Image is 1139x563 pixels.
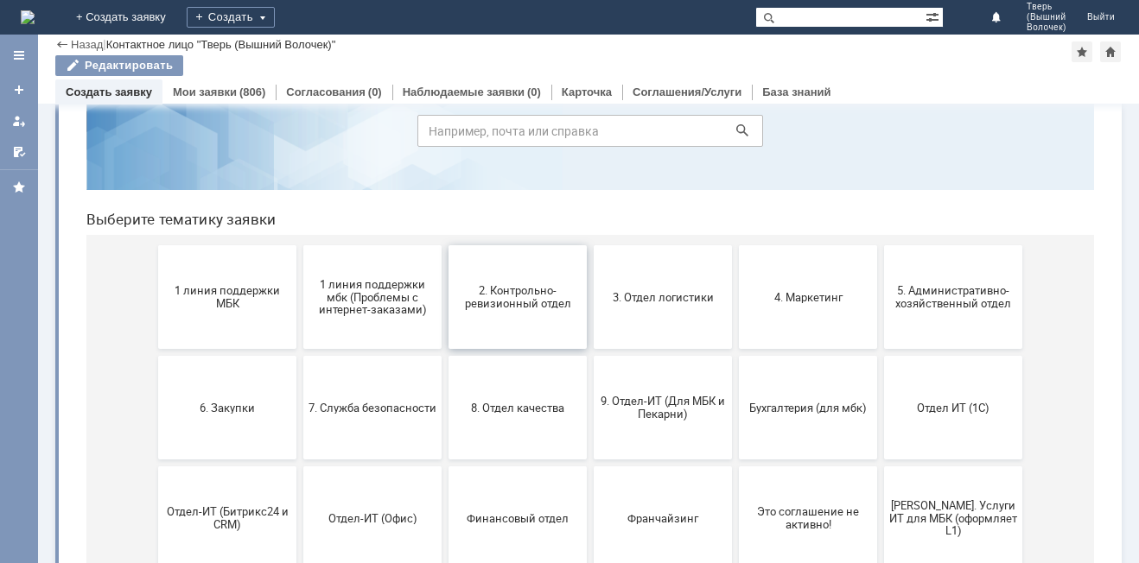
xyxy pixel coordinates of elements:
button: 2. Контрольно-ревизионный отдел [376,207,514,311]
span: 8. Отдел качества [381,363,509,376]
span: [PERSON_NAME]. Услуги ИТ для МБК (оформляет L1) [817,460,945,499]
button: 9. Отдел-ИТ (Для МБК и Пекарни) [521,318,659,421]
span: Отдел ИТ (1С) [817,363,945,376]
button: Бухгалтерия (для мбк) [666,318,805,421]
button: 1 линия поддержки мбк (Проблемы с интернет-заказами) [231,207,369,311]
button: 7. Служба безопасности [231,318,369,421]
span: Расширенный поиск [926,8,943,24]
div: Добавить в избранное [1072,41,1092,62]
span: 6. Закупки [91,363,219,376]
button: 3. Отдел логистики [521,207,659,311]
span: Отдел-ИТ (Офис) [236,473,364,486]
div: | [103,37,105,50]
button: 8. Отдел качества [376,318,514,421]
button: 6. Закупки [86,318,224,421]
a: Карточка [562,85,612,98]
a: Согласования [286,85,366,98]
input: Например, почта или справка [345,77,690,109]
div: Создать [187,7,275,28]
a: Назад [71,38,103,51]
button: Это соглашение не активно! [666,428,805,532]
button: Отдел ИТ (1С) [811,318,950,421]
span: Волочек) [1027,22,1066,33]
header: Выберите тематику заявки [14,173,1021,190]
button: Финансовый отдел [376,428,514,532]
button: 1 линия поддержки МБК [86,207,224,311]
a: Наблюдаемые заявки [403,85,525,98]
a: Мои заявки [173,85,237,98]
span: Бухгалтерия (для мбк) [671,363,799,376]
button: Франчайзинг [521,428,659,532]
button: 5. Административно-хозяйственный отдел [811,207,950,311]
span: Отдел-ИТ (Битрикс24 и CRM) [91,467,219,493]
span: 1 линия поддержки МБК [91,246,219,272]
img: logo [21,10,35,24]
button: 4. Маркетинг [666,207,805,311]
div: (806) [239,85,265,98]
div: (0) [527,85,541,98]
span: 5. Административно-хозяйственный отдел [817,246,945,272]
span: 3. Отдел логистики [526,252,654,265]
button: Отдел-ИТ (Офис) [231,428,369,532]
button: Отдел-ИТ (Битрикс24 и CRM) [86,428,224,532]
div: Контактное лицо "Тверь (Вышний Волочек)" [106,38,336,51]
label: Воспользуйтесь поиском [345,42,690,60]
button: [PERSON_NAME]. Услуги ИТ для МБК (оформляет L1) [811,428,950,532]
span: Франчайзинг [526,473,654,486]
a: Перейти на домашнюю страницу [21,10,35,24]
a: База знаний [762,85,830,98]
a: Создать заявку [66,85,152,98]
span: Финансовый отдел [381,473,509,486]
span: Это соглашение не активно! [671,467,799,493]
span: 4. Маркетинг [671,252,799,265]
a: Создать заявку [5,76,33,104]
a: Мои согласования [5,138,33,166]
span: 9. Отдел-ИТ (Для МБК и Пекарни) [526,357,654,383]
div: Сделать домашней страницей [1100,41,1121,62]
span: Тверь [1027,2,1066,12]
div: (0) [368,85,382,98]
span: 1 линия поддержки мбк (Проблемы с интернет-заказами) [236,239,364,278]
span: (Вышний [1027,12,1066,22]
a: Соглашения/Услуги [633,85,741,98]
span: 2. Контрольно-ревизионный отдел [381,246,509,272]
a: Мои заявки [5,107,33,135]
span: 7. Служба безопасности [236,363,364,376]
